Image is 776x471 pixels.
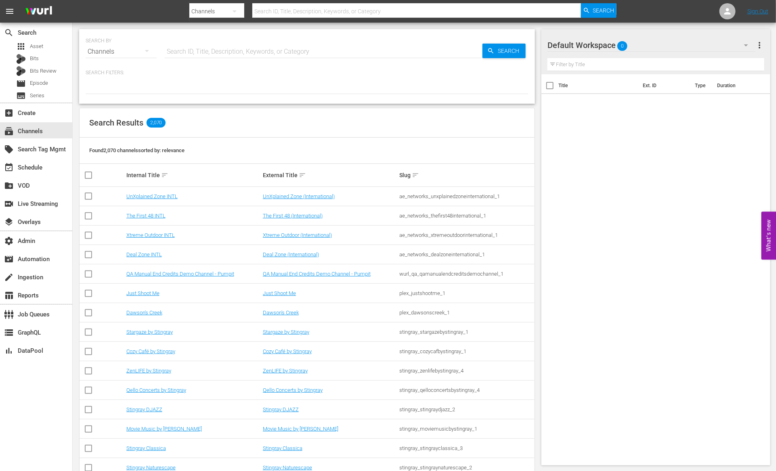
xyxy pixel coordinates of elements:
[4,126,14,136] span: Channels
[4,144,14,154] span: Search Tag Mgmt
[399,445,533,451] div: stingray_stingrayclassica_3
[4,328,14,337] span: GraphQL
[126,387,186,393] a: Qello Concerts by Stingray
[4,310,14,319] span: Job Queues
[761,211,776,260] button: Open Feedback Widget
[16,91,26,100] span: Series
[147,118,166,128] span: 2,070
[399,329,533,335] div: stingray_stargazebystingray_1
[30,54,39,63] span: Bits
[126,445,166,451] a: Stingray Classica
[482,44,526,58] button: Search
[4,217,14,227] span: Overlays
[4,181,14,190] span: VOD
[126,232,175,238] a: Xtreme Outdoor INTL
[126,465,176,471] a: Stingray Naturescape
[126,310,162,316] a: Dawson's Creek
[126,213,166,219] a: The First 48 INTL
[399,387,533,393] div: stingray_qelloconcertsbystingray_4
[399,251,533,257] div: ae_networks_dealzoneinternational_1
[126,348,175,354] a: Cozy Café by Stingray
[126,290,159,296] a: Just Shoot Me
[263,368,308,374] a: ZenLIFE by Stingray
[86,69,529,76] p: Search Filters:
[16,42,26,51] span: Asset
[4,28,14,38] span: Search
[263,329,309,335] a: Stargaze by Stingray
[30,92,44,100] span: Series
[16,66,26,76] div: Bits Review
[126,329,173,335] a: Stargaze by Stingray
[4,108,14,118] span: Create
[126,170,260,180] div: Internal Title
[126,251,162,257] a: Deal Zone INTL
[617,38,627,54] span: 0
[86,40,157,63] div: Channels
[399,170,533,180] div: Slug
[89,147,185,153] span: Found 2,070 channels sorted by: relevance
[690,74,712,97] th: Type
[126,271,234,277] a: QA Manual End Credits Demo Channel - Pumpit
[30,67,57,75] span: Bits Review
[4,199,14,209] span: Live Streaming
[547,34,756,57] div: Default Workspace
[263,251,319,257] a: Deal Zone (International)
[263,170,397,180] div: External Title
[30,79,48,87] span: Episode
[593,3,614,18] span: Search
[4,163,14,172] span: Schedule
[263,426,338,432] a: Movie Music by [PERSON_NAME]
[126,406,162,412] a: Stingray DJAZZ
[263,406,299,412] a: Stingray DJAZZ
[263,193,335,199] a: UnXplained Zone (International)
[16,54,26,64] div: Bits
[263,348,312,354] a: Cozy Café by Stingray
[4,346,14,356] span: DataPool
[126,368,171,374] a: ZenLIFE by Stingray
[412,172,419,179] span: sort
[581,3,617,18] button: Search
[495,44,526,58] span: Search
[399,290,533,296] div: plex_justshootme_1
[299,172,306,179] span: sort
[399,465,533,471] div: stingray_stingraynaturescape_2
[399,213,533,219] div: ae_networks_thefirst48international_1
[263,310,299,316] a: Dawson's Creek
[16,79,26,88] span: Episode
[263,465,312,471] a: Stingray Naturescape
[4,254,14,264] span: Automation
[399,426,533,432] div: stingray_moviemusicbystingray_1
[399,406,533,412] div: stingray_stingraydjazz_2
[399,310,533,316] div: plex_dawsonscreek_1
[89,118,143,128] span: Search Results
[263,213,323,219] a: The First 48 (International)
[4,272,14,282] span: Ingestion
[263,445,302,451] a: Stingray Classica
[263,271,371,277] a: QA Manual End Credits Demo Channel - Pumpit
[30,42,43,50] span: Asset
[399,232,533,238] div: ae_networks_xtremeoutdoorinternational_1
[638,74,690,97] th: Ext. ID
[263,290,296,296] a: Just Shoot Me
[161,172,168,179] span: sort
[263,387,323,393] a: Qello Concerts by Stingray
[399,193,533,199] div: ae_networks_unxplainedzoneinternational_1
[5,6,15,16] span: menu
[747,8,768,15] a: Sign Out
[399,348,533,354] div: stingray_cozycafbystingray_1
[558,74,638,97] th: Title
[399,368,533,374] div: stingray_zenlifebystingray_4
[4,236,14,246] span: Admin
[755,36,764,55] button: more_vert
[755,40,764,50] span: more_vert
[4,291,14,300] span: Reports
[126,426,202,432] a: Movie Music by [PERSON_NAME]
[263,232,332,238] a: Xtreme Outdoor (International)
[126,193,178,199] a: UnXplained Zone INTL
[399,271,533,277] div: wurl_qa_qamanualendcreditsdemochannel_1
[19,2,58,21] img: ans4CAIJ8jUAAAAAAAAAAAAAAAAAAAAAAAAgQb4GAAAAAAAAAAAAAAAAAAAAAAAAJMjXAAAAAAAAAAAAAAAAAAAAAAAAgAT5G...
[712,74,761,97] th: Duration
